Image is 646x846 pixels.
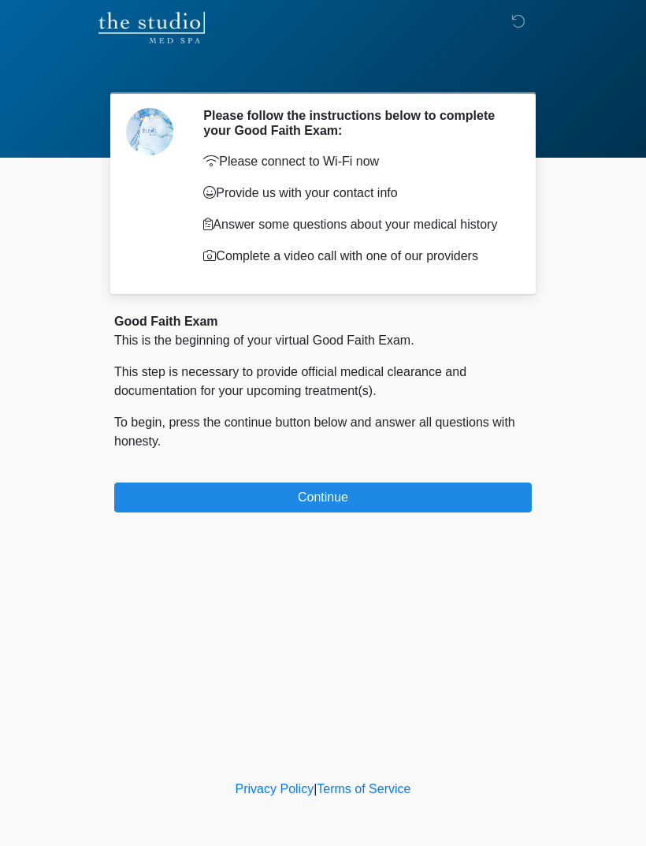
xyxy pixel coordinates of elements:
p: This is the beginning of your virtual Good Faith Exam. [114,331,532,350]
button: Continue [114,483,532,512]
a: Privacy Policy [236,782,314,796]
h1: ‎ ‎ [102,57,544,86]
div: Good Faith Exam [114,312,532,331]
img: The Studio Med Spa Logo [98,12,205,43]
p: To begin, press the continue button below and answer all questions with honesty. [114,413,532,451]
p: Provide us with your contact info [203,184,508,203]
a: Terms of Service [317,782,410,796]
p: Please connect to Wi-Fi now [203,152,508,171]
img: Agent Avatar [126,108,173,155]
p: Answer some questions about your medical history [203,215,508,234]
a: | [314,782,317,796]
p: This step is necessary to provide official medical clearance and documentation for your upcoming ... [114,363,532,401]
h2: Please follow the instructions below to complete your Good Faith Exam: [203,108,508,138]
p: Complete a video call with one of our providers [203,247,508,266]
